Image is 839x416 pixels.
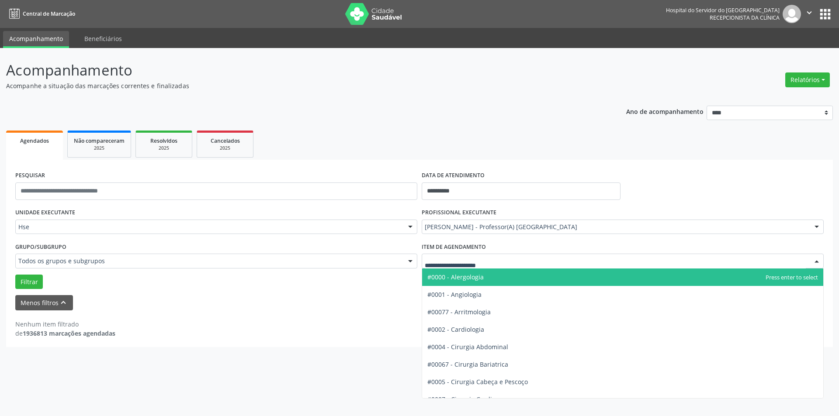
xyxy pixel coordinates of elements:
[18,223,399,231] span: Hse
[6,81,585,90] p: Acompanhe a situação das marcações correntes e finalizadas
[427,395,502,403] span: #0007 - Cirurgia Cardiaca
[422,169,485,182] label: DATA DE ATENDIMENTO
[15,295,73,310] button: Menos filtroskeyboard_arrow_up
[783,5,801,23] img: img
[6,7,75,21] a: Central de Marcação
[427,343,508,351] span: #0004 - Cirurgia Abdominal
[15,240,66,254] label: Grupo/Subgrupo
[427,378,528,386] span: #0005 - Cirurgia Cabeça e Pescoço
[78,31,128,46] a: Beneficiários
[6,59,585,81] p: Acompanhamento
[818,7,833,22] button: apps
[150,137,177,144] span: Resolvidos
[23,329,115,337] strong: 1936813 marcações agendadas
[427,290,482,299] span: #0001 - Angiologia
[15,206,75,220] label: UNIDADE EXECUTANTE
[15,320,115,329] div: Nenhum item filtrado
[626,106,704,117] p: Ano de acompanhamento
[142,145,186,151] div: 2025
[427,325,484,333] span: #0002 - Cardiologia
[74,145,125,151] div: 2025
[211,137,240,144] span: Cancelados
[666,7,780,14] div: Hospital do Servidor do [GEOGRAPHIC_DATA]
[15,169,45,182] label: PESQUISAR
[804,8,814,17] i: 
[15,329,115,338] div: de
[203,145,247,151] div: 2025
[427,308,491,316] span: #00077 - Arritmologia
[23,10,75,17] span: Central de Marcação
[425,223,806,231] span: [PERSON_NAME] - Professor(A) [GEOGRAPHIC_DATA]
[801,5,818,23] button: 
[18,257,399,265] span: Todos os grupos e subgrupos
[422,240,486,254] label: Item de agendamento
[422,206,496,220] label: PROFISSIONAL EXECUTANTE
[710,14,780,21] span: Recepcionista da clínica
[59,298,68,307] i: keyboard_arrow_up
[427,360,508,368] span: #00067 - Cirurgia Bariatrica
[3,31,69,48] a: Acompanhamento
[74,137,125,144] span: Não compareceram
[20,137,49,144] span: Agendados
[785,72,830,87] button: Relatórios
[427,273,484,281] span: #0000 - Alergologia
